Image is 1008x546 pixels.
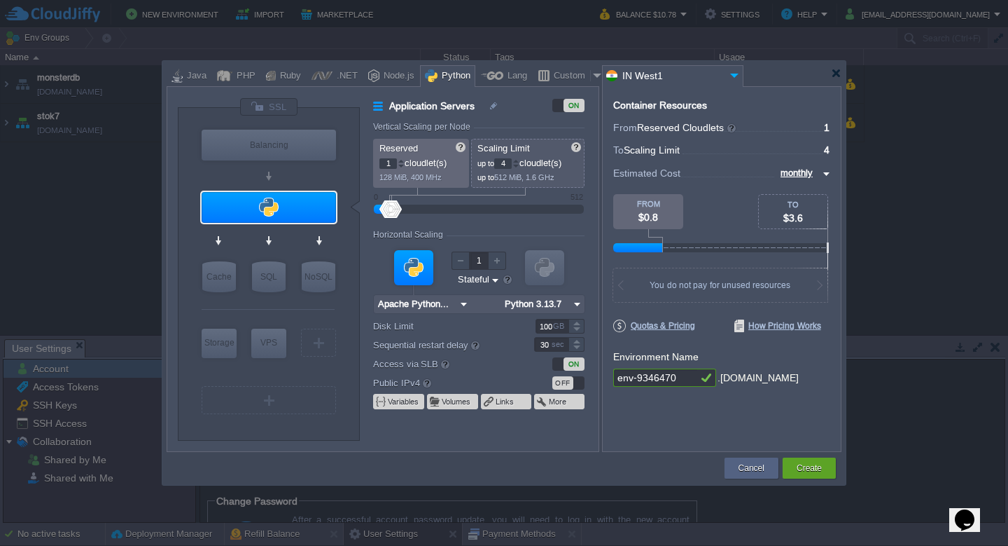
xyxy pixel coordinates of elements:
[477,154,580,169] p: cloudlet(s)
[379,173,442,182] span: 128 MiB, 400 MHz
[373,356,515,371] label: Access via SLB
[202,329,237,358] div: Storage Containers
[494,173,554,182] span: 512 MiB, 1.6 GHz
[373,122,474,132] div: Vertical Scaling per Node
[379,143,418,153] span: Reserved
[553,320,567,333] div: GB
[613,122,637,133] span: From
[949,490,994,532] iframe: chat widget
[373,230,447,240] div: Horizontal Scaling
[549,396,568,407] button: More
[638,212,658,223] span: $0.8
[379,66,414,87] div: Node.js
[613,100,707,111] div: Container Resources
[202,261,236,292] div: Cache
[379,154,464,169] p: cloudlet(s)
[202,130,336,161] div: Balancing
[824,122,829,133] span: 1
[824,144,829,156] span: 4
[437,66,470,87] div: Python
[797,461,822,475] button: Create
[613,144,624,156] span: To
[563,99,584,112] div: ON
[373,319,515,334] label: Disk Limit
[613,320,695,332] span: Quotas & Pricing
[496,396,515,407] button: Links
[232,66,255,87] div: PHP
[552,376,573,390] div: OFF
[477,173,494,182] span: up to
[202,192,336,223] div: Application Servers
[202,130,336,161] div: Load Balancer
[783,212,803,224] span: $3.6
[613,200,683,208] div: FROM
[302,261,335,292] div: NoSQL Databases
[613,351,699,362] label: Environment Name
[251,329,286,358] div: Elastic VPS
[202,329,237,357] div: Storage
[613,165,680,181] span: Estimated Cost
[276,66,301,87] div: Ruby
[301,329,336,357] div: Create New Layer
[374,193,378,201] div: 0
[252,261,286,292] div: SQL Databases
[759,200,827,209] div: TO
[503,66,527,87] div: Lang
[251,329,286,357] div: VPS
[388,396,420,407] button: Variables
[552,338,567,351] div: sec
[563,357,584,371] div: ON
[477,143,530,153] span: Scaling Limit
[302,261,335,292] div: NoSQL
[373,375,515,390] label: Public IPv4
[477,159,494,168] span: up to
[570,193,583,201] div: 512
[442,396,472,407] button: Volumes
[183,66,206,87] div: Java
[202,386,336,414] div: Create New Layer
[637,122,737,133] span: Reserved Cloudlets
[373,337,515,353] label: Sequential restart delay
[252,261,286,292] div: SQL
[549,66,590,87] div: Custom
[332,66,358,87] div: .NET
[624,144,680,156] span: Scaling Limit
[734,320,821,332] span: How Pricing Works
[717,369,799,388] div: .[DOMAIN_NAME]
[738,461,764,475] button: Cancel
